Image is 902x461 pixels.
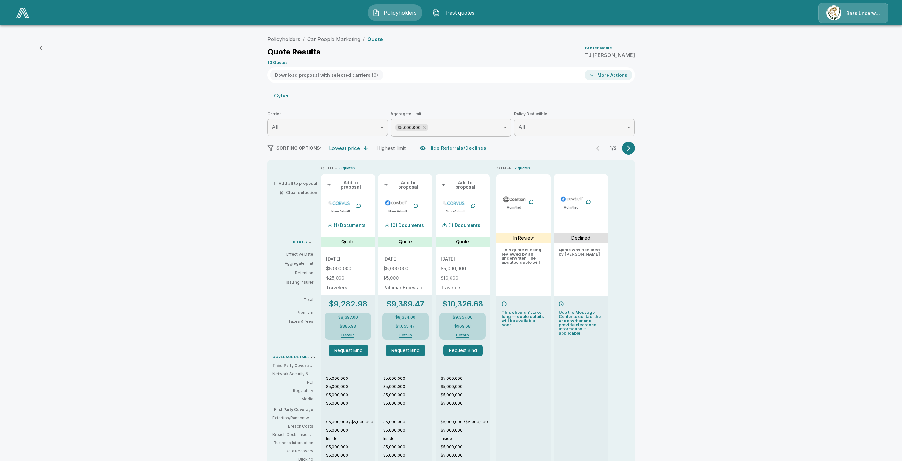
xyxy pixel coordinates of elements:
[391,333,420,337] button: Details
[326,285,370,290] p: Travelers
[428,4,482,21] button: Past quotes IconPast quotes
[272,298,318,302] p: Total
[329,145,360,151] div: Lowest price
[585,53,635,58] p: TJ [PERSON_NAME]
[383,179,427,191] button: +Add to proposal
[376,145,406,151] div: Highest limit
[441,276,485,280] p: $10,000
[270,70,383,80] button: Download proposal with selected carriers (0)
[367,37,383,42] p: Quote
[272,279,313,285] p: Issuing Insurer
[326,419,375,425] p: $5,000,000 / $5,000,000
[391,223,424,227] p: (0) Documents
[443,345,483,356] button: Request Bind
[383,444,432,450] p: $5,000,000
[395,124,423,131] span: $5,000,000
[395,315,415,319] p: $8,334.00
[607,146,620,151] p: 1 / 2
[391,111,511,117] span: Aggregate Limit
[559,248,603,264] p: Quote was declined by Cowbell
[384,198,408,208] img: cowbellp250
[386,345,425,356] button: Request Bind
[272,423,313,429] p: Breach Costs: Covers breach costs from an attack
[846,10,880,17] p: Bass Underwriters
[383,392,432,398] p: $5,000,000
[272,440,313,446] p: Business Interruption: Covers lost profits incurred due to not operating
[272,448,313,454] p: Data Recovery: The cost of recovering lost data
[442,300,483,308] p: $10,326.68
[383,384,432,390] p: $5,000,000
[267,88,296,103] button: Cyber
[272,251,313,257] p: Effective Date
[396,324,415,328] p: $1,055.47
[456,238,469,245] p: Quote
[267,36,300,42] a: Policyholders
[513,234,534,241] p: In Review
[326,266,370,271] p: $5,000,000
[518,165,530,171] p: quotes
[518,124,525,130] span: All
[280,191,283,195] span: ×
[441,257,485,261] p: [DATE]
[395,124,428,131] div: $5,000,000
[267,61,287,65] p: 10 Quotes
[272,311,318,314] p: Premium
[326,428,375,433] p: $5,000,000
[272,124,278,130] span: All
[272,320,318,323] p: Taxes & fees
[326,452,375,458] p: $5,000,000
[327,198,351,208] img: corvuscybersurplus
[326,179,370,191] button: +Add to proposal
[383,419,432,425] p: $5,000,000
[329,300,367,308] p: $9,282.98
[388,209,411,214] p: Non-Admitted
[338,315,358,319] p: $8,397.00
[386,300,424,308] p: $9,389.47
[441,436,490,442] p: Inside
[383,257,427,261] p: [DATE]
[448,333,477,337] button: Details
[514,111,635,117] span: Policy Deductible
[441,285,485,290] p: Travelers
[272,407,318,413] p: First Party Coverage
[560,194,583,204] img: cowbellp100
[585,70,632,80] button: More Actions
[441,376,490,381] p: $5,000,000
[267,111,388,117] span: Carrier
[339,165,355,171] p: 3 quotes
[383,452,432,458] p: $5,000,000
[448,223,480,227] p: (1) Documents
[383,436,432,442] p: Inside
[272,261,313,266] p: Aggregate limit
[327,183,331,187] span: +
[559,310,603,335] p: Use the Message Center to contact the underwriter and provide clearance information if applicable.
[272,371,313,377] p: Network Security & Privacy Liability: Third party liability costs
[326,400,375,406] p: $5,000,000
[441,419,490,425] p: $5,000,000 / $5,000,000
[272,181,276,185] span: +
[507,205,526,210] p: Admitted
[334,333,362,337] button: Details
[442,198,465,208] img: corvuscybersurplus
[383,285,427,290] p: Palomar Excess and Surplus Insurance Company NAIC# 16754 (A.M. Best A (Excellent), X Rated)
[441,266,485,271] p: $5,000,000
[272,396,313,402] p: Media: When your content triggers legal action against you (e.g. - libel, plagiarism)
[326,276,370,280] p: $25,000
[368,4,422,21] button: Policyholders IconPolicyholders
[281,191,317,195] button: ×Clear selection
[441,384,490,390] p: $5,000,000
[432,9,440,17] img: Past quotes Icon
[441,452,490,458] p: $5,000,000
[326,384,375,390] p: $5,000,000
[826,5,841,20] img: Agency Icon
[331,209,354,214] p: Non-Admitted
[329,345,368,356] button: Request Bind
[326,376,375,381] p: $5,000,000
[326,257,370,261] p: [DATE]
[272,363,318,369] p: Third Party Coverage
[383,9,418,17] span: Policyholders
[363,35,365,43] li: /
[502,310,546,327] p: This shouldn’t take long — quote details will be available soon.
[441,400,490,406] p: $5,000,000
[276,145,321,151] span: SORTING OPTIONS:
